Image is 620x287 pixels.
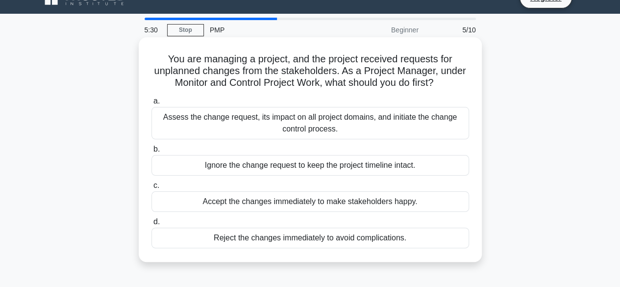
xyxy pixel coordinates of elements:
span: b. [153,145,160,153]
span: c. [153,181,159,189]
div: PMP [204,20,339,40]
div: Ignore the change request to keep the project timeline intact. [151,155,469,176]
span: a. [153,97,160,105]
div: 5/10 [424,20,482,40]
div: Assess the change request, its impact on all project domains, and initiate the change control pro... [151,107,469,139]
h5: You are managing a project, and the project received requests for unplanned changes from the stak... [150,53,470,89]
div: Accept the changes immediately to make stakeholders happy. [151,191,469,212]
span: d. [153,217,160,226]
div: Beginner [339,20,424,40]
a: Stop [167,24,204,36]
div: Reject the changes immediately to avoid complications. [151,228,469,248]
div: 5:30 [139,20,167,40]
